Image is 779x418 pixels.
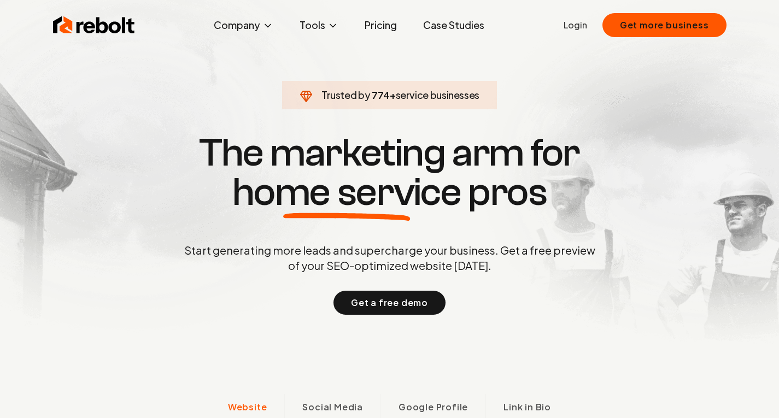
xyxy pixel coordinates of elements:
[205,14,282,36] button: Company
[414,14,493,36] a: Case Studies
[399,401,468,414] span: Google Profile
[372,87,390,103] span: 774
[503,401,551,414] span: Link in Bio
[321,89,370,101] span: Trusted by
[602,13,727,37] button: Get more business
[356,14,406,36] a: Pricing
[228,401,267,414] span: Website
[53,14,135,36] img: Rebolt Logo
[291,14,347,36] button: Tools
[302,401,363,414] span: Social Media
[396,89,480,101] span: service businesses
[182,243,598,273] p: Start generating more leads and supercharge your business. Get a free preview of your SEO-optimiz...
[232,173,461,212] span: home service
[390,89,396,101] span: +
[564,19,587,32] a: Login
[127,133,652,212] h1: The marketing arm for pros
[333,291,446,315] button: Get a free demo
